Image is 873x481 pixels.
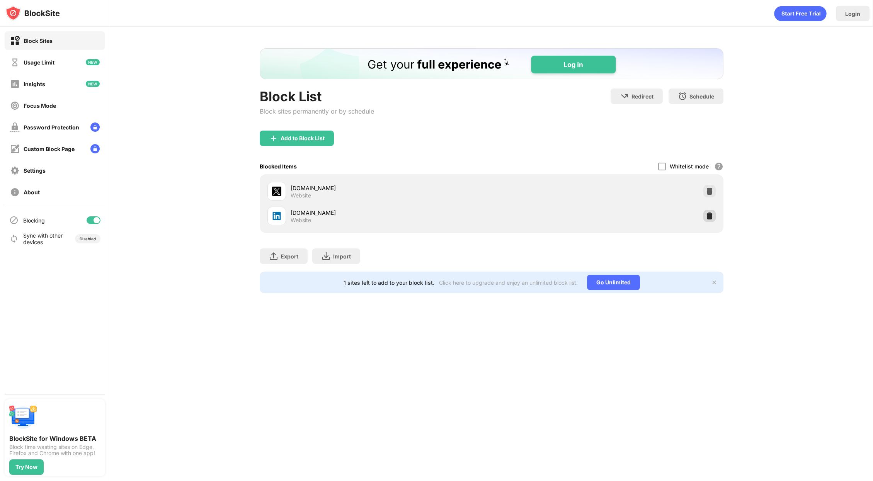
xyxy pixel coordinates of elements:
div: [DOMAIN_NAME] [291,184,492,192]
div: Disabled [80,236,96,241]
div: Sync with other devices [23,232,63,245]
img: password-protection-off.svg [10,122,20,132]
img: lock-menu.svg [90,122,100,132]
div: Insights [24,81,45,87]
img: new-icon.svg [86,59,100,65]
div: Website [291,192,311,199]
img: x-button.svg [711,279,717,286]
div: Whitelist mode [670,163,709,170]
img: insights-off.svg [10,79,20,89]
img: push-desktop.svg [9,404,37,432]
img: time-usage-off.svg [10,58,20,67]
div: About [24,189,40,195]
div: Click here to upgrade and enjoy an unlimited block list. [439,279,578,286]
img: lock-menu.svg [90,144,100,153]
img: settings-off.svg [10,166,20,175]
div: Block Sites [24,37,53,44]
img: focus-off.svg [10,101,20,110]
div: [DOMAIN_NAME] [291,209,492,217]
img: favicons [272,187,281,196]
div: Block List [260,88,374,104]
div: Website [291,217,311,224]
div: Redirect [631,93,653,100]
div: Login [845,10,860,17]
div: Password Protection [24,124,79,131]
div: Block sites permanently or by schedule [260,107,374,115]
div: Usage Limit [24,59,54,66]
div: BlockSite for Windows BETA [9,435,100,442]
div: Focus Mode [24,102,56,109]
img: sync-icon.svg [9,234,19,243]
img: new-icon.svg [86,81,100,87]
div: Add to Block List [281,135,325,141]
div: Schedule [689,93,714,100]
img: favicons [272,211,281,221]
img: blocking-icon.svg [9,216,19,225]
div: Blocked Items [260,163,297,170]
img: customize-block-page-off.svg [10,144,20,154]
div: Custom Block Page [24,146,75,152]
div: Block time wasting sites on Edge, Firefox and Chrome with one app! [9,444,100,456]
div: Export [281,253,298,260]
div: Blocking [23,217,45,224]
img: about-off.svg [10,187,20,197]
iframe: Banner [260,48,723,79]
div: Import [333,253,351,260]
img: logo-blocksite.svg [5,5,60,21]
div: Settings [24,167,46,174]
div: 1 sites left to add to your block list. [344,279,434,286]
img: block-on.svg [10,36,20,46]
div: animation [774,6,827,21]
div: Try Now [15,464,37,470]
div: Go Unlimited [587,275,640,290]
